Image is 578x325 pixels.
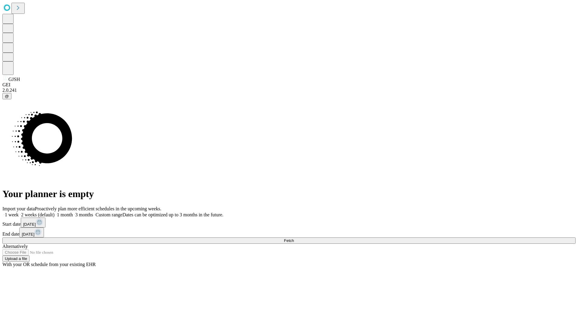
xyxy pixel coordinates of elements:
div: 2.0.241 [2,88,576,93]
div: Start date [2,218,576,227]
h1: Your planner is empty [2,188,576,200]
span: Import your data [2,206,35,211]
span: With your OR schedule from your existing EHR [2,262,96,267]
span: Fetch [284,238,294,243]
button: Fetch [2,237,576,244]
span: Dates can be optimized up to 3 months in the future. [123,212,223,217]
span: @ [5,94,9,98]
span: Proactively plan more efficient schedules in the upcoming weeks. [35,206,161,211]
span: [DATE] [22,232,34,237]
span: 3 months [75,212,93,217]
span: 1 month [57,212,73,217]
button: [DATE] [19,227,44,237]
button: @ [2,93,11,99]
span: GJSH [8,77,20,82]
span: Alternatively [2,244,28,249]
div: GEI [2,82,576,88]
span: 2 weeks (default) [21,212,54,217]
button: [DATE] [21,218,45,227]
span: 1 week [5,212,19,217]
span: [DATE] [23,222,36,227]
span: Custom range [95,212,122,217]
button: Upload a file [2,255,30,262]
div: End date [2,227,576,237]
